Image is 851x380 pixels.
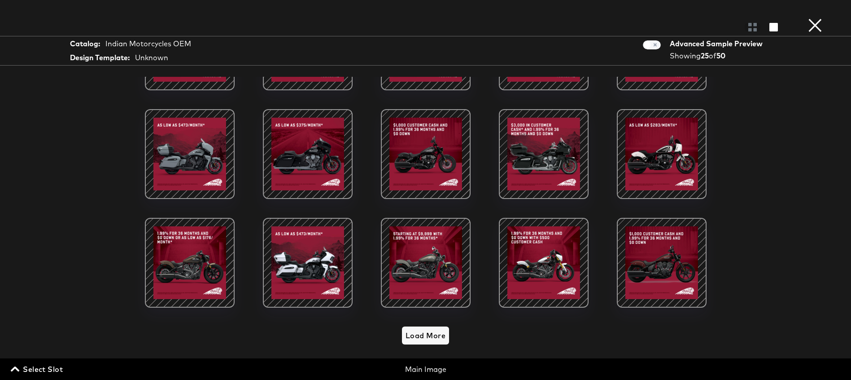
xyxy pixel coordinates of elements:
div: Main Image [289,364,562,375]
div: Unknown [135,53,168,63]
div: Advanced Sample Preview [670,39,766,49]
strong: Design Template: [70,53,130,63]
strong: Catalog: [70,39,100,49]
strong: 25 [701,51,709,60]
div: Showing of [670,51,766,61]
div: Indian Motorcycles OEM [105,39,191,49]
span: Load More [406,329,445,342]
span: Select Slot [13,363,63,376]
button: Select Slot [9,363,66,376]
button: Load More [402,327,449,345]
strong: 50 [716,51,725,60]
